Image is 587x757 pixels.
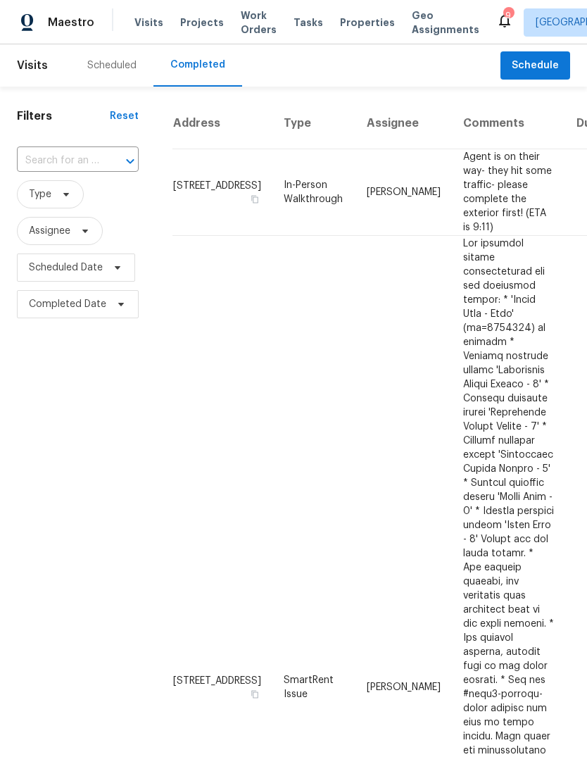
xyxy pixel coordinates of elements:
span: Maestro [48,15,94,30]
td: [PERSON_NAME] [355,149,452,236]
span: Type [29,187,51,201]
button: Open [120,151,140,171]
th: Assignee [355,98,452,149]
span: Visits [17,50,48,81]
div: Reset [110,109,139,123]
td: Agent is on their way- they hit some traffic- please complete the exterior first! (ETA is 9:11) [452,149,565,236]
th: Address [172,98,272,149]
td: In-Person Walkthrough [272,149,355,236]
span: Visits [134,15,163,30]
span: Scheduled Date [29,261,103,275]
span: Geo Assignments [412,8,479,37]
div: 9 [503,8,513,23]
span: Projects [180,15,224,30]
th: Type [272,98,355,149]
span: Properties [340,15,395,30]
div: Completed [170,58,225,72]
button: Schedule [500,51,570,80]
span: Schedule [512,57,559,75]
div: Scheduled [87,58,137,73]
th: Comments [452,98,565,149]
span: Assignee [29,224,70,238]
h1: Filters [17,109,110,123]
span: Work Orders [241,8,277,37]
span: Completed Date [29,297,106,311]
span: Tasks [293,18,323,27]
button: Copy Address [248,688,261,701]
input: Search for an address... [17,150,99,172]
button: Copy Address [248,193,261,206]
td: [STREET_ADDRESS] [172,149,272,236]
